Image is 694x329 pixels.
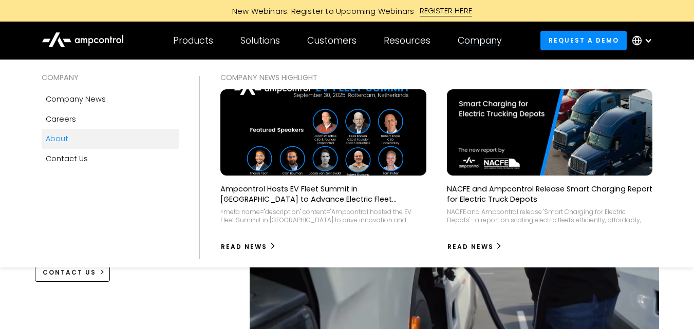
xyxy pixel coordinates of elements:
[220,184,426,204] p: Ampcontrol Hosts EV Fleet Summit in [GEOGRAPHIC_DATA] to Advance Electric Fleet Management in [GE...
[173,35,213,46] div: Products
[222,6,420,16] div: New Webinars: Register to Upcoming Webinars
[42,109,179,129] a: Careers
[458,35,502,46] div: Company
[307,35,357,46] div: Customers
[447,242,494,251] div: Read News
[221,242,267,251] div: Read News
[35,263,110,282] a: CONTACT US
[220,239,276,255] a: Read News
[240,35,280,46] div: Solutions
[384,35,430,46] div: Resources
[116,5,578,16] a: New Webinars: Register to Upcoming WebinarsREGISTER HERE
[447,184,652,204] p: NACFE and Ampcontrol Release Smart Charging Report for Electric Truck Depots
[220,72,652,83] div: COMPANY NEWS Highlight
[46,93,106,105] div: Company news
[42,89,179,109] a: Company news
[46,133,68,144] div: About
[540,31,627,50] a: Request a demo
[420,5,473,16] div: REGISTER HERE
[46,113,76,125] div: Careers
[447,239,503,255] a: Read News
[43,268,96,277] div: CONTACT US
[46,153,88,164] div: Contact Us
[220,208,426,224] div: <meta name="description" content="Ampcontrol hosted the EV Fleet Summit in [GEOGRAPHIC_DATA] to d...
[42,149,179,168] a: Contact Us
[447,208,652,224] div: NACFE and Ampcontrol release 'Smart Charging for Electric Depots'—a report on scaling electric fl...
[42,72,179,83] div: COMPANY
[42,129,179,148] a: About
